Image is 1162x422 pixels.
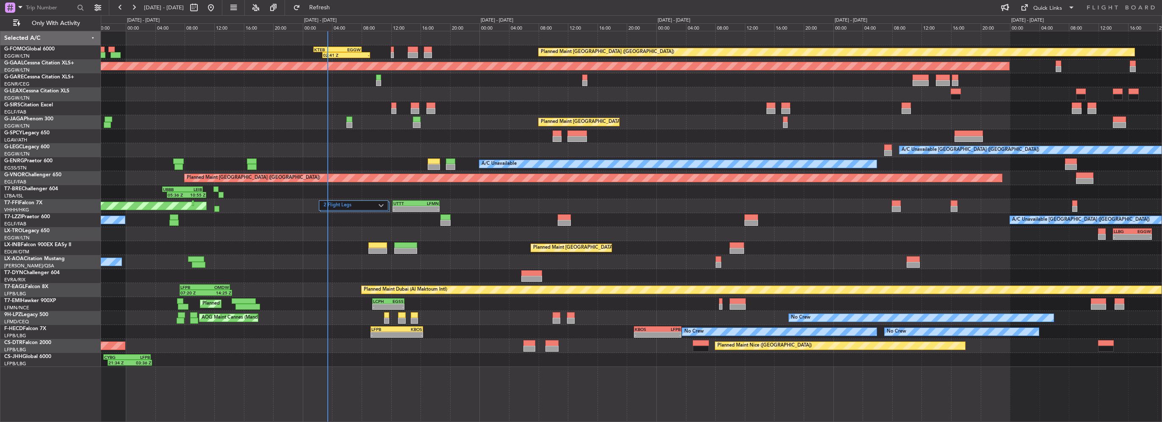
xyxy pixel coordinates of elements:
a: LFPB/LBG [4,361,26,367]
a: G-SIRSCitation Excel [4,103,53,108]
div: Planned Maint [GEOGRAPHIC_DATA] ([GEOGRAPHIC_DATA]) [533,242,667,254]
span: Only With Activity [22,20,89,26]
div: LFPB [658,327,681,332]
div: 00:00 [656,23,686,31]
a: G-ENRGPraetor 600 [4,158,53,164]
span: G-ENRG [4,158,24,164]
a: T7-DYNChallenger 604 [4,270,60,275]
div: 08:00 [892,23,922,31]
div: 08:00 [715,23,745,31]
span: T7-EAGL [4,284,25,289]
div: 04:00 [863,23,892,31]
div: 16:00 [598,23,627,31]
span: CS-DTR [4,340,22,345]
div: EGGW [338,47,361,52]
div: [DATE] - [DATE] [1011,17,1044,24]
a: T7-LZZIPraetor 600 [4,214,50,219]
a: LX-TROLegacy 650 [4,228,50,233]
a: VHHH/HKG [4,207,29,213]
div: LFMN [416,201,438,206]
div: 12:00 [568,23,598,31]
div: 20:00 [450,23,480,31]
div: LEIB [183,187,202,192]
input: Trip Number [26,1,75,14]
div: Planned Maint Nice ([GEOGRAPHIC_DATA]) [717,339,812,352]
div: 04:00 [332,23,362,31]
a: LGAV/ATH [4,137,27,143]
div: AOG Maint Cannes (Mandelieu) [202,311,269,324]
div: 14:25 Z [206,290,231,295]
div: LFPB [371,327,397,332]
div: 03:36 Z [130,360,152,365]
div: LLBG [1114,229,1132,234]
a: T7-FFIFalcon 7X [4,200,42,205]
div: 08:00 [362,23,391,31]
div: 04:00 [686,23,716,31]
span: G-LEGC [4,144,22,150]
a: G-LEGCLegacy 600 [4,144,50,150]
a: G-SPCYLegacy 650 [4,130,50,136]
div: [DATE] - [DATE] [127,17,160,24]
span: T7-FFI [4,200,19,205]
span: G-SPCY [4,130,22,136]
span: CS-JHH [4,354,22,359]
div: 20:00 [804,23,833,31]
div: 16:00 [244,23,274,31]
div: 05:36 Z [168,192,187,197]
div: [DATE] - [DATE] [835,17,867,24]
a: 9H-LPZLegacy 500 [4,312,48,317]
div: CYBG [104,355,127,360]
a: CS-DTRFalcon 2000 [4,340,51,345]
a: G-JAGAPhenom 300 [4,117,53,122]
div: No Crew [791,311,811,324]
a: G-FOMOGlobal 6000 [4,47,55,52]
span: G-FOMO [4,47,26,52]
div: A/C Unavailable [GEOGRAPHIC_DATA] ([GEOGRAPHIC_DATA]) [902,144,1039,156]
a: T7-EAGLFalcon 8X [4,284,48,289]
div: - [397,332,422,337]
span: T7-EMI [4,298,21,303]
div: UBBB [163,187,183,192]
span: LX-AOA [4,256,24,261]
a: F-HECDFalcon 7X [4,326,46,331]
div: 04:00 [1040,23,1069,31]
a: T7-EMIHawker 900XP [4,298,56,303]
a: EGSS/STN [4,165,27,171]
div: 04:00 [155,23,185,31]
div: KTEB [314,47,338,52]
div: 20:00 [627,23,656,31]
div: 16:00 [1128,23,1158,31]
div: 12:00 [921,23,951,31]
div: - [1114,234,1132,239]
div: UTTT [393,201,416,206]
div: [DATE] - [DATE] [304,17,337,24]
label: 2 Flight Legs [324,202,379,209]
a: [PERSON_NAME]/QSA [4,263,54,269]
div: 12:00 [745,23,775,31]
button: Only With Activity [9,17,92,30]
a: T7-BREChallenger 604 [4,186,58,192]
span: LX-TRO [4,228,22,233]
div: Planned Maint [GEOGRAPHIC_DATA] [202,297,283,310]
div: KBOS [635,327,658,332]
a: LFPB/LBG [4,347,26,353]
div: LCPH [373,299,388,304]
div: KBOS [397,327,422,332]
span: G-JAGA [4,117,24,122]
span: T7-BRE [4,186,22,192]
div: 20:00 [981,23,1010,31]
div: Planned Maint Dubai (Al Maktoum Intl) [364,283,447,296]
div: 20:00 [273,23,303,31]
div: A/C Unavailable [GEOGRAPHIC_DATA] ([GEOGRAPHIC_DATA]) [1012,214,1150,226]
div: - [371,332,397,337]
button: Refresh [289,1,340,14]
a: G-LEAXCessna Citation XLS [4,89,69,94]
a: EGGW/LTN [4,95,30,101]
div: - [388,304,404,309]
div: 04:00 [509,23,539,31]
div: Quick Links [1033,4,1062,13]
div: Planned Maint [GEOGRAPHIC_DATA] ([GEOGRAPHIC_DATA]) [541,46,674,58]
div: 00:00 [479,23,509,31]
div: [DATE] - [DATE] [481,17,513,24]
div: Planned Maint [GEOGRAPHIC_DATA] ([GEOGRAPHIC_DATA]) [541,116,674,128]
